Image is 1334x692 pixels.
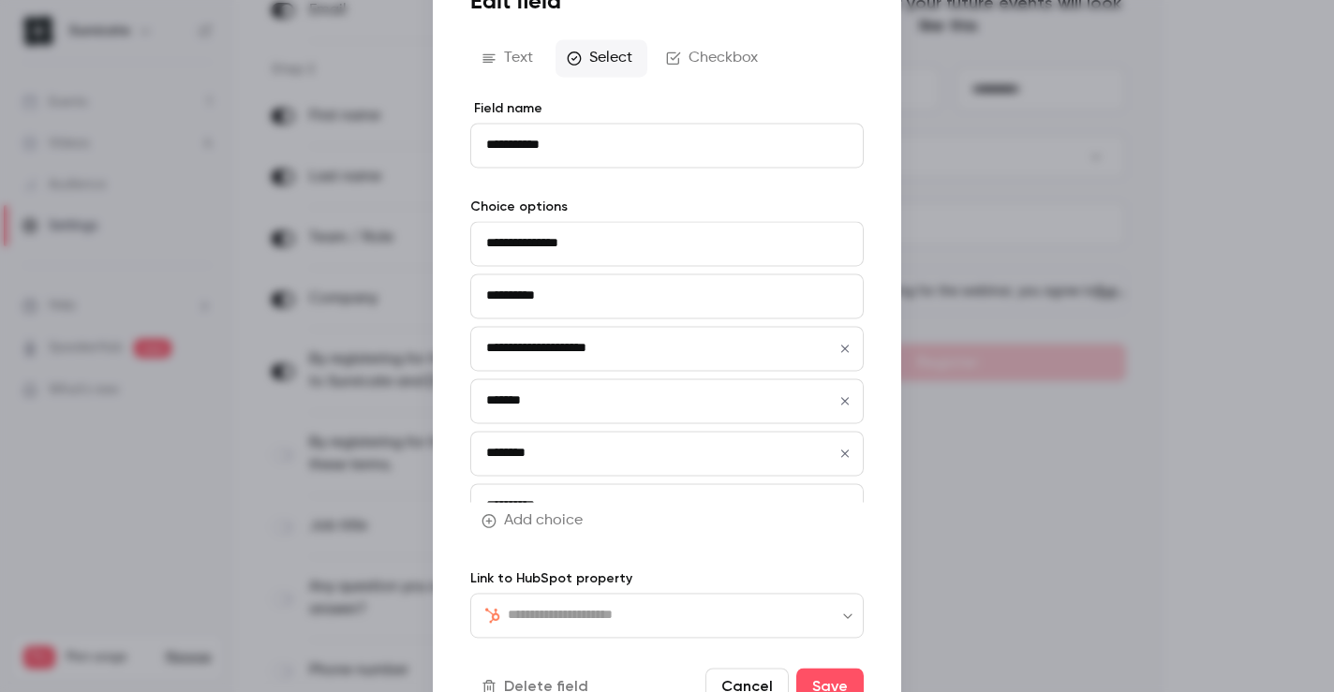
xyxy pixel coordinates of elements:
[556,39,647,77] button: Select
[655,39,773,77] button: Checkbox
[470,569,864,588] label: Link to HubSpot property
[470,99,864,118] label: Field name
[838,607,857,626] button: Open
[470,198,864,216] label: Choice options
[470,502,598,539] button: Add choice
[470,39,548,77] button: Text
